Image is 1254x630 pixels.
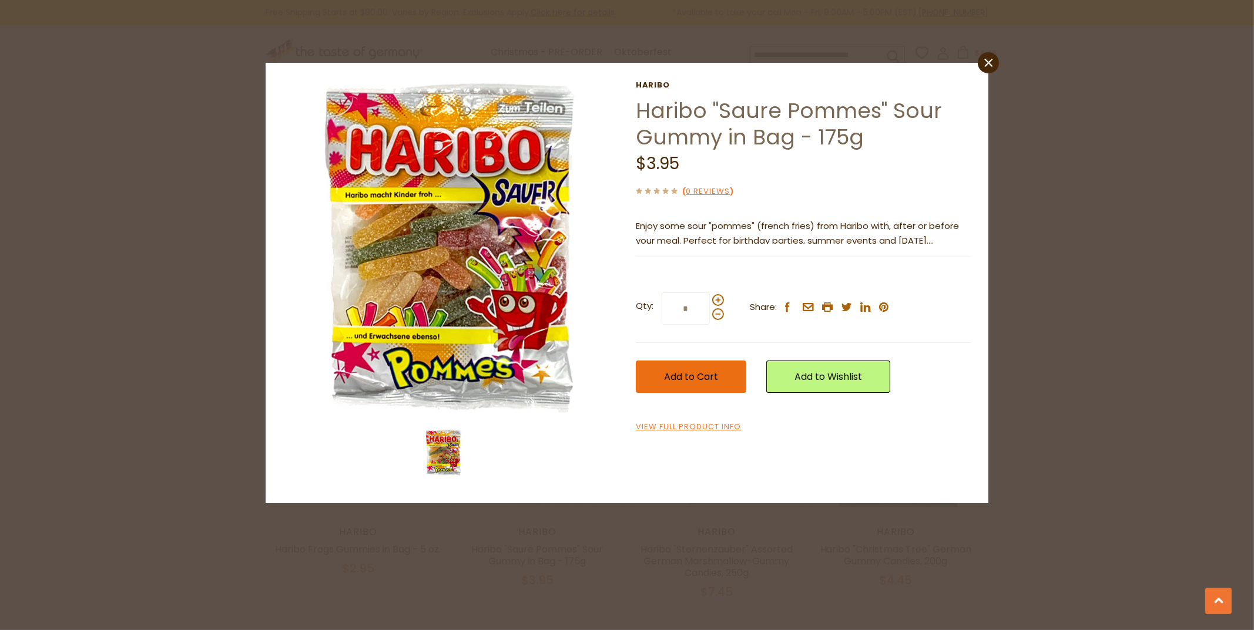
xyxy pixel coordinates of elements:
[636,152,679,175] span: $3.95
[686,186,730,198] a: 0 Reviews
[662,292,710,325] input: Qty:
[664,370,718,383] span: Add to Cart
[283,80,619,416] img: Haribo "Saure Pommes" Sour Gummy in Bag - 175g
[636,361,746,393] button: Add to Cart
[636,299,653,314] strong: Qty:
[682,186,733,197] span: ( )
[420,429,467,476] img: Haribo "Saure Pommes" Sour Gummy in Bag - 175g
[766,361,890,393] a: Add to Wishlist
[636,219,971,248] p: Enjoy some sour "pommes" (french fries) from Haribo with, after or before your meal. Perfect for ...
[636,421,741,433] a: View Full Product Info
[750,300,777,315] span: Share:
[636,96,942,152] a: Haribo "Saure Pommes" Sour Gummy in Bag - 175g
[636,80,971,90] a: Haribo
